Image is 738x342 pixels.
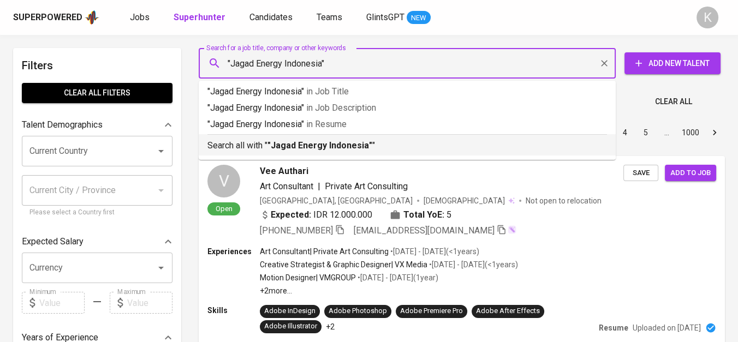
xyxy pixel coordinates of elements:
[354,225,495,236] span: [EMAIL_ADDRESS][DOMAIN_NAME]
[260,165,308,178] span: Vee Authari
[264,306,316,316] div: Adobe InDesign
[679,124,703,141] button: Go to page 1000
[260,225,333,236] span: [PHONE_NUMBER]
[211,204,237,213] span: Open
[260,195,413,206] div: [GEOGRAPHIC_DATA], [GEOGRAPHIC_DATA]
[424,195,507,206] span: [DEMOGRAPHIC_DATA]
[13,11,82,24] div: Superpowered
[508,225,516,234] img: magic_wand.svg
[207,165,240,197] div: V
[597,56,612,71] button: Clear
[389,246,479,257] p: • [DATE] - [DATE] ( <1 years )
[127,292,172,314] input: Value
[526,195,602,206] p: Not open to relocation
[706,124,723,141] button: Go to next page
[326,321,335,332] p: +2
[366,11,431,25] a: GlintsGPT NEW
[658,127,675,138] div: …
[207,85,607,98] p: "Jagad Energy Indonesia"
[22,231,172,253] div: Expected Salary
[39,292,85,314] input: Value
[207,305,260,316] p: Skills
[476,306,540,316] div: Adobe After Effects
[306,103,376,113] span: in Job Description
[31,86,164,100] span: Clear All filters
[532,124,725,141] nav: pagination navigation
[427,259,518,270] p: • [DATE] - [DATE] ( <1 years )
[249,12,293,22] span: Candidates
[153,260,169,275] button: Open
[325,181,408,191] span: Private Art Consulting
[633,322,701,333] p: Uploaded on [DATE]
[174,12,225,22] b: Superhunter
[260,259,427,270] p: Creative Strategist & Graphic Designer | VX Media
[153,143,169,159] button: Open
[624,52,721,74] button: Add New Talent
[637,124,654,141] button: Go to page 5
[85,9,99,26] img: app logo
[599,322,628,333] p: Resume
[356,272,438,283] p: • [DATE] - [DATE] ( 1 year )
[207,101,607,115] p: "Jagad Energy Indonesia"
[670,167,711,179] span: Add to job
[260,246,389,257] p: Art Consultant | Private Art Consulting
[623,165,658,182] button: Save
[22,57,172,74] h6: Filters
[629,167,653,179] span: Save
[306,119,347,129] span: in Resume
[400,306,463,316] div: Adobe Premiere Pro
[207,246,260,257] p: Experiences
[317,12,342,22] span: Teams
[22,118,103,131] p: Talent Demographics
[249,11,295,25] a: Candidates
[329,306,387,316] div: Adobe Photoshop
[665,165,716,182] button: Add to job
[207,139,607,152] p: Search all with " "
[260,208,372,221] div: IDR 12.000.000
[447,208,451,221] span: 5
[22,83,172,103] button: Clear All filters
[207,118,607,131] p: "Jagad Energy Indonesia"
[271,208,311,221] b: Expected:
[174,11,228,25] a: Superhunter
[651,92,697,112] button: Clear All
[264,321,317,332] div: Adobe Illustrator
[13,9,99,26] a: Superpoweredapp logo
[260,285,518,296] p: +2 more ...
[697,7,718,28] div: K
[366,12,404,22] span: GlintsGPT
[29,207,165,218] p: Please select a Country first
[655,95,692,109] span: Clear All
[22,114,172,136] div: Talent Demographics
[22,235,84,248] p: Expected Salary
[403,208,444,221] b: Total YoE:
[407,13,431,23] span: NEW
[317,11,344,25] a: Teams
[633,57,712,70] span: Add New Talent
[616,124,634,141] button: Go to page 4
[130,11,152,25] a: Jobs
[306,86,349,97] span: in Job Title
[260,272,356,283] p: Motion Designer | VMGROUP
[260,181,313,191] span: Art Consultant
[267,140,372,151] b: "Jagad Energy Indonesia"
[130,12,150,22] span: Jobs
[318,180,320,193] span: |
